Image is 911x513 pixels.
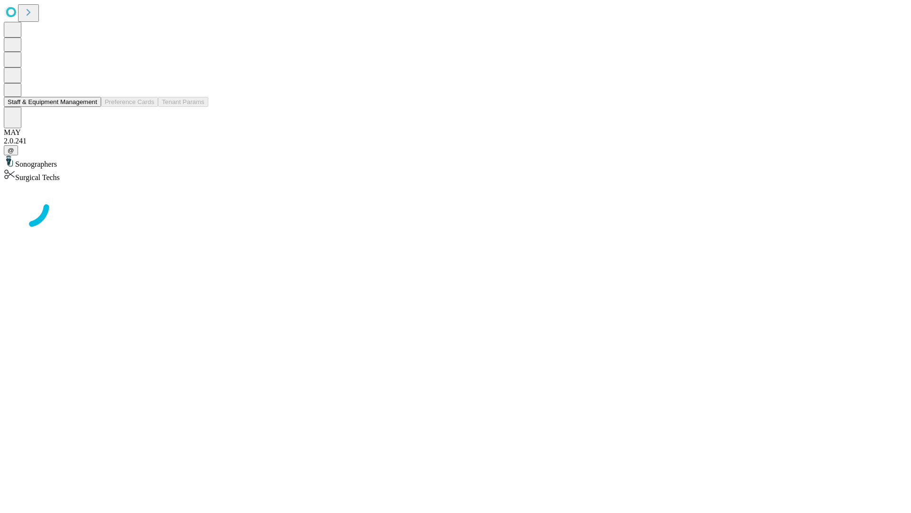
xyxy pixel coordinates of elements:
[4,128,907,137] div: MAY
[101,97,158,107] button: Preference Cards
[4,137,907,145] div: 2.0.241
[4,97,101,107] button: Staff & Equipment Management
[8,147,14,154] span: @
[158,97,208,107] button: Tenant Params
[4,145,18,155] button: @
[4,155,907,169] div: Sonographers
[4,169,907,182] div: Surgical Techs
